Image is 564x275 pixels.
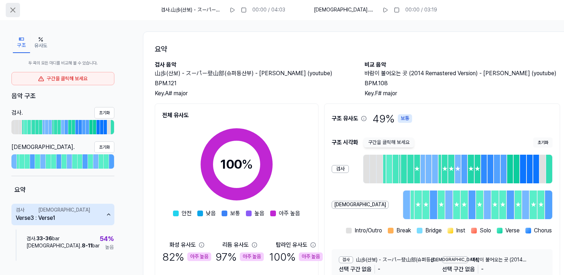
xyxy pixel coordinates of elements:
[365,69,560,78] h2: 바람이 불어오는 곳 (2014 Remastered Version) - [PERSON_NAME] (youtube)
[11,60,114,66] span: 두 곡의 모든 마디를 비교해 볼 수 있습니다.
[155,61,350,69] h2: 검사 음악
[11,204,114,225] button: 검사Verse3:[DEMOGRAPHIC_DATA]Verse1
[405,6,437,14] div: 00:00 / 03:19
[339,264,442,275] div: 선택 구간 없음 -
[242,156,253,172] span: %
[11,143,75,151] div: [DEMOGRAPHIC_DATA] .
[240,252,264,261] div: 아주 높음
[365,89,560,98] div: Key. F# major
[396,226,411,235] span: Break
[365,61,560,69] h2: 비교 음악
[11,108,23,117] div: 검사 .
[162,249,211,264] div: 82 %
[530,190,536,219] div: ★
[216,249,264,264] div: 97 %
[187,252,211,261] div: 아주 높음
[35,207,37,222] span: :
[155,89,350,98] div: Key. A# major
[533,137,553,148] button: 초기화
[206,209,216,218] span: 낮음
[365,79,560,88] div: BPM. 108
[94,141,114,153] button: 초기화
[442,264,545,275] div: 선택 구간 없음 -
[82,243,92,249] span: 8 - 11
[220,155,253,174] div: 100
[254,209,264,218] span: 높음
[538,190,544,219] div: ★
[26,235,100,242] div: 검사 . bar
[230,209,240,218] span: 보통
[11,182,114,198] div: 요약
[332,165,349,173] div: 검사
[442,256,468,263] div: [DEMOGRAPHIC_DATA]
[162,111,311,120] h2: 전체 유사도
[425,226,442,235] span: Bridge
[422,190,429,219] div: ★
[364,137,414,148] span: 구간을 클릭해 보세요
[36,236,52,241] span: 33 - 36
[515,190,521,219] div: ★
[103,260,115,270] span: 61 %
[26,242,100,250] div: [DEMOGRAPHIC_DATA] . bar
[314,6,377,14] span: [DEMOGRAPHIC_DATA] . 바람이 불어오는 곳 (2014 Remastered Version) - [PERSON_NAME] (youtube)
[499,190,506,219] div: ★
[155,79,350,88] div: BPM. 121
[461,190,467,219] div: ★
[155,43,560,55] h1: 요약
[38,214,55,222] div: Verse1
[38,207,90,214] div: [DEMOGRAPHIC_DATA]
[453,190,460,219] div: ★
[182,209,192,218] span: 안전
[455,155,461,183] div: ★
[299,252,323,261] div: 아주 높음
[372,111,412,126] span: 49 %
[30,33,51,53] button: 유사도
[269,249,323,264] div: 100 %
[105,244,114,251] span: 높음
[332,201,389,209] div: [DEMOGRAPHIC_DATA]
[16,214,34,222] div: Verse3
[476,190,483,219] div: ★
[169,241,196,249] div: 화성 유사도
[355,226,382,235] span: Intro/Outro
[94,107,114,119] button: 초기화
[11,91,114,101] div: 음악 구조
[339,256,353,263] div: 검사
[534,226,552,235] span: Chorus
[442,155,447,183] div: ★
[252,6,285,14] div: 00:00 / 04:03
[276,241,307,249] div: 탑라인 유사도
[356,256,442,264] span: 山歩(산보) - スーパー登山部(슈퍼등산부) - [PERSON_NAME] (youtube)
[448,155,454,183] div: ★
[155,69,350,78] h2: 山歩(산보) - スーパー登山部(슈퍼등산부) - [PERSON_NAME] (youtube)
[13,33,30,53] button: 구조
[161,6,224,14] span: 검사 . 山歩(산보) - スーパー登山部(슈퍼등산부) - [PERSON_NAME] (youtube)
[468,155,474,183] div: ★
[471,256,545,264] span: 바람이 불어오는 곳 (2014 Remastered Version) - [PERSON_NAME] (youtube)
[505,226,520,235] span: Verse
[222,241,249,249] div: 리듬 유사도
[11,72,114,86] div: 구간을 클릭해 보세요
[438,190,445,219] div: ★
[491,190,498,219] div: ★
[415,190,421,219] div: ★
[16,207,24,214] div: 검사
[332,138,358,147] span: 구조 시각화
[414,155,420,183] div: ★
[100,234,114,244] span: 54 %
[279,209,300,218] span: 아주 높음
[332,111,367,126] span: 구조 유사도
[480,226,491,235] span: Solo
[475,155,480,183] div: ★
[456,226,465,235] span: Inst
[398,114,412,123] div: 보통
